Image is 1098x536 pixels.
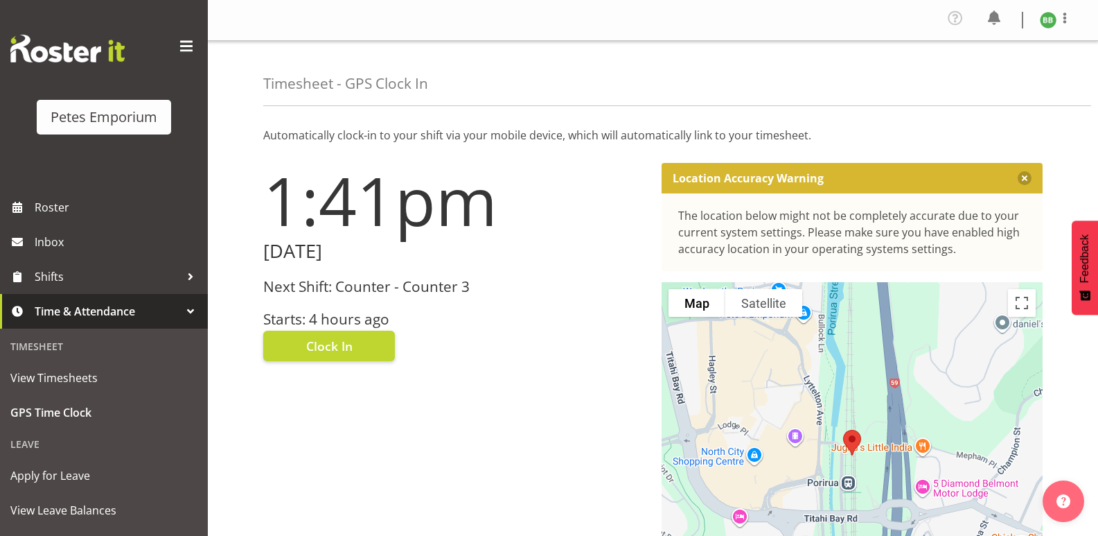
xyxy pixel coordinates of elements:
[10,35,125,62] img: Rosterit website logo
[35,266,180,287] span: Shifts
[263,241,645,262] h2: [DATE]
[673,171,824,185] p: Location Accuracy Warning
[10,465,197,486] span: Apply for Leave
[35,301,180,322] span: Time & Attendance
[3,395,204,430] a: GPS Time Clock
[1056,494,1070,508] img: help-xxl-2.png
[35,197,201,218] span: Roster
[263,163,645,238] h1: 1:41pm
[668,289,725,317] button: Show street map
[10,402,197,423] span: GPS Time Clock
[263,331,395,361] button: Clock In
[678,207,1027,257] div: The location below might not be completely accurate due to your current system settings. Please m...
[263,311,645,327] h3: Starts: 4 hours ago
[10,500,197,521] span: View Leave Balances
[263,76,428,92] h4: Timesheet - GPS Clock In
[263,279,645,295] h3: Next Shift: Counter - Counter 3
[3,493,204,528] a: View Leave Balances
[51,107,157,128] div: Petes Emporium
[263,127,1043,144] p: Automatically clock-in to your shift via your mobile device, which will automatically link to you...
[3,430,204,458] div: Leave
[306,337,353,355] span: Clock In
[3,361,204,395] a: View Timesheets
[1072,221,1098,315] button: Feedback - Show survey
[1008,289,1036,317] button: Toggle fullscreen view
[35,232,201,252] span: Inbox
[3,458,204,493] a: Apply for Leave
[10,368,197,388] span: View Timesheets
[1018,171,1031,185] button: Close message
[725,289,802,317] button: Show satellite imagery
[1040,12,1056,28] img: beena-bist9974.jpg
[1079,234,1091,283] span: Feedback
[3,332,204,361] div: Timesheet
